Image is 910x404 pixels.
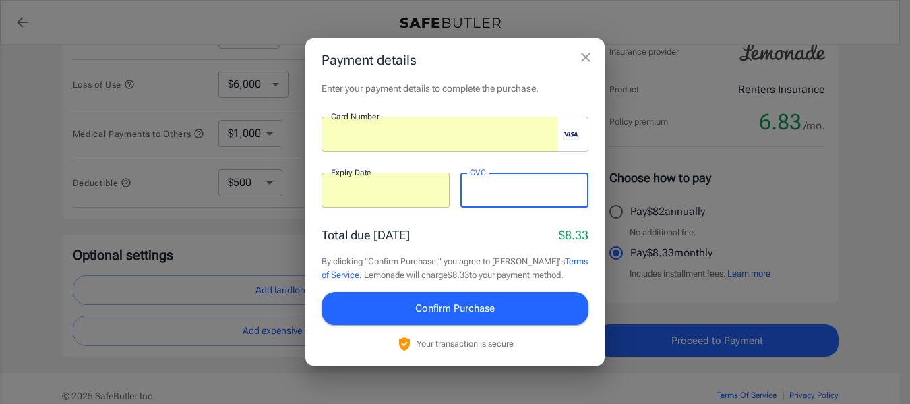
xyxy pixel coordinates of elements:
label: Expiry Date [331,167,371,178]
a: Terms of Service [322,256,588,280]
label: Card Number [331,111,379,122]
span: Confirm Purchase [415,299,495,317]
iframe: Secure card number input frame [331,128,557,141]
p: By clicking "Confirm Purchase," you agree to [PERSON_NAME]'s . Lemonade will charge $8.33 to your... [322,255,588,281]
h2: Payment details [305,38,605,82]
button: close [572,44,599,71]
iframe: Secure CVC input frame [470,184,579,197]
button: Confirm Purchase [322,292,588,324]
iframe: Secure expiration date input frame [331,184,440,197]
svg: visa [563,129,579,140]
p: Enter your payment details to complete the purchase. [322,82,588,95]
p: $8.33 [559,226,588,244]
p: Your transaction is secure [417,337,514,350]
label: CVC [470,167,486,178]
p: Total due [DATE] [322,226,410,244]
